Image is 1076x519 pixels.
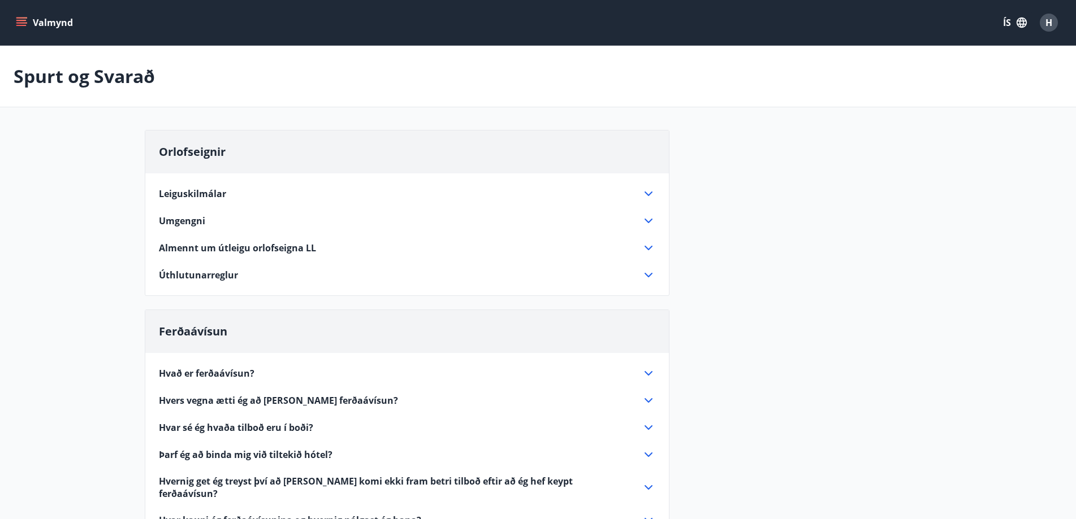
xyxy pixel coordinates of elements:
[14,64,155,89] p: Spurt og Svarað
[159,421,313,434] span: Hvar sé ég hvaða tilboð eru í boði?
[159,268,655,282] div: Úthlutunarreglur
[159,269,238,281] span: Úthlutunarreglur
[159,448,655,461] div: Þarf ég að binda mig við tiltekið hótel?
[159,421,655,434] div: Hvar sé ég hvaða tilboð eru í boði?
[159,367,254,380] span: Hvað er ferðaávísun?
[159,187,655,200] div: Leiguskilmálar
[159,475,628,500] span: Hvernig get ég treyst því að [PERSON_NAME] komi ekki fram betri tilboð eftir að ég hef keypt ferð...
[159,475,655,500] div: Hvernig get ég treyst því að [PERSON_NAME] komi ekki fram betri tilboð eftir að ég hef keypt ferð...
[159,394,398,407] span: Hvers vegna ætti ég að [PERSON_NAME] ferðaávísun?
[159,448,332,461] span: Þarf ég að binda mig við tiltekið hótel?
[159,144,226,159] span: Orlofseignir
[159,367,655,380] div: Hvað er ferðaávísun?
[159,394,655,407] div: Hvers vegna ætti ég að [PERSON_NAME] ferðaávísun?
[159,241,655,255] div: Almennt um útleigu orlofseigna LL
[159,324,227,339] span: Ferðaávísun
[997,12,1033,33] button: ÍS
[159,214,655,228] div: Umgengni
[1045,16,1052,29] span: H
[159,187,226,200] span: Leiguskilmálar
[1035,9,1062,36] button: H
[159,215,205,227] span: Umgengni
[159,242,316,254] span: Almennt um útleigu orlofseigna LL
[14,12,77,33] button: menu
